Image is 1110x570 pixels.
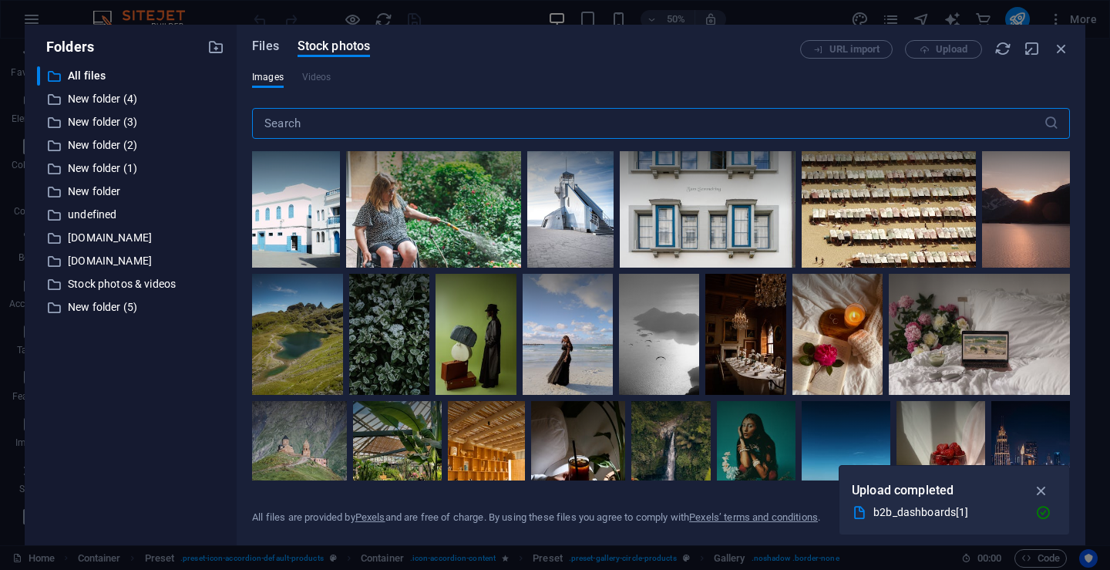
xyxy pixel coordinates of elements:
[37,251,224,271] div: [DOMAIN_NAME]
[37,298,224,317] div: New folder (5)
[252,108,1044,139] input: Search
[1053,40,1070,57] i: Close
[37,89,224,109] div: New folder (4)
[852,481,954,501] p: Upload completed
[68,275,196,293] p: Stock photos & videos
[37,159,224,178] div: New folder (1)
[1024,40,1041,57] i: Minimize
[68,90,196,108] p: New folder (4)
[37,275,224,294] div: Stock photos & videos
[689,511,818,523] a: Pexels’ terms and conditions
[37,113,224,132] div: New folder (3)
[37,66,40,86] div: ​
[68,113,196,131] p: New folder (3)
[252,68,284,86] span: Images
[37,205,224,224] div: undefined
[302,68,331,86] span: This file type is not supported by this element
[68,298,196,316] p: New folder (5)
[68,229,196,247] p: [DOMAIN_NAME]
[355,511,385,523] a: Pexels
[37,228,224,248] div: [DOMAIN_NAME]
[252,511,820,524] div: All files are provided by and are free of charge. By using these files you agree to comply with .
[68,252,196,270] p: [DOMAIN_NAME]
[68,137,196,154] p: New folder (2)
[37,136,224,155] div: New folder (2)
[68,206,196,224] p: undefined
[68,67,196,85] p: All files
[252,37,279,56] span: Files
[37,37,94,57] p: Folders
[68,160,196,177] p: New folder (1)
[298,37,370,56] span: Stock photos
[994,40,1011,57] i: Reload
[68,183,196,201] p: New folder
[37,182,224,201] div: New folder
[873,504,1023,521] div: b2b_dashboards[1]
